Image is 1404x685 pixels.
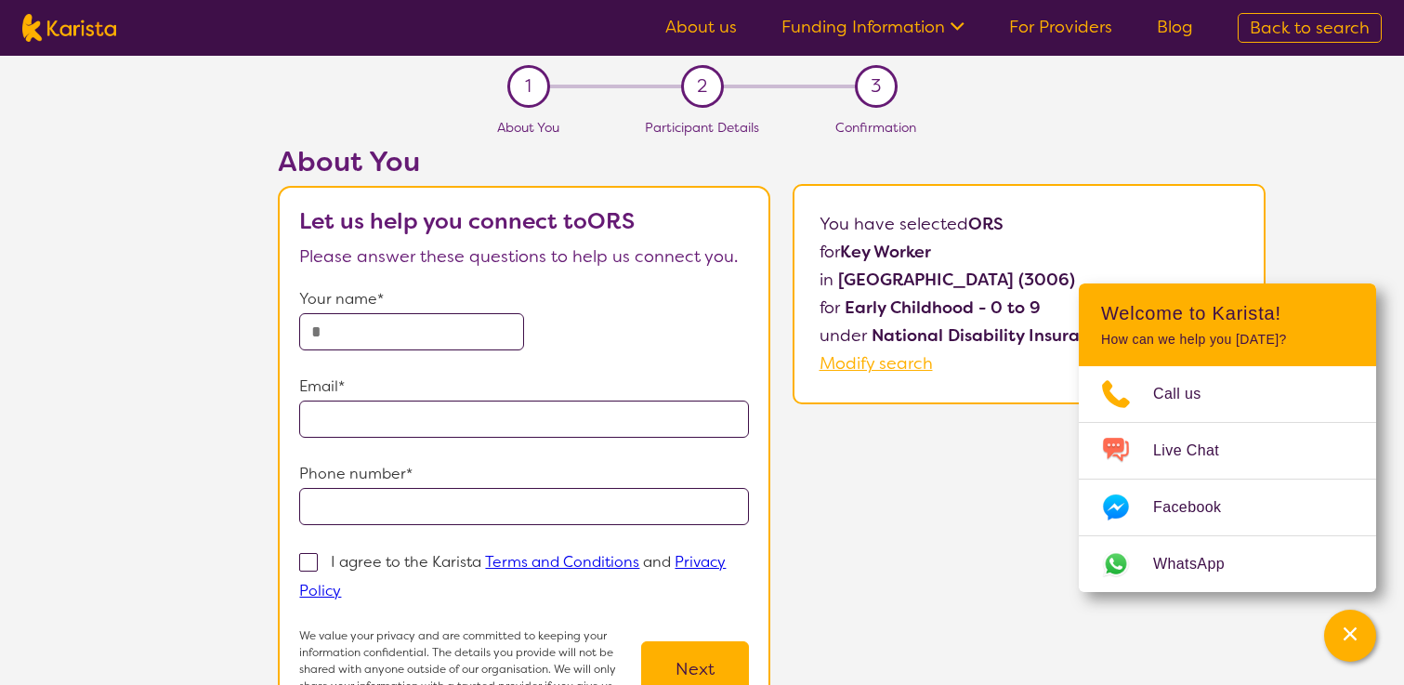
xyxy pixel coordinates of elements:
p: in [820,266,1240,294]
b: Key Worker [840,241,931,263]
a: Back to search [1238,13,1382,43]
h2: Welcome to Karista! [1101,302,1354,324]
h2: About You [278,145,770,178]
a: About us [665,16,737,38]
p: Phone number* [299,460,749,488]
p: under . [820,322,1240,349]
span: Participant Details [645,119,759,136]
img: Karista logo [22,14,116,42]
b: ORS [968,213,1004,235]
span: Confirmation [835,119,916,136]
button: Channel Menu [1324,610,1376,662]
a: Funding Information [781,16,964,38]
a: Web link opens in a new tab. [1079,536,1376,592]
div: Channel Menu [1079,283,1376,592]
p: for [820,238,1240,266]
ul: Choose channel [1079,366,1376,592]
p: I agree to the Karista and [299,552,726,600]
b: Let us help you connect to ORS [299,206,635,236]
p: Email* [299,373,749,401]
span: WhatsApp [1153,550,1247,578]
p: You have selected [820,210,1240,377]
b: National Disability Insurance Scheme (NDIS) [872,324,1236,347]
a: Modify search [820,352,933,375]
a: For Providers [1009,16,1112,38]
p: How can we help you [DATE]? [1101,332,1354,348]
b: Early Childhood - 0 to 9 [845,296,1041,319]
b: [GEOGRAPHIC_DATA] (3006) [838,269,1075,291]
p: Your name* [299,285,749,313]
a: Terms and Conditions [485,552,639,572]
a: Blog [1157,16,1193,38]
span: 1 [525,72,531,100]
span: 2 [697,72,707,100]
span: Live Chat [1153,437,1241,465]
span: 3 [871,72,881,100]
p: for [820,294,1240,322]
p: Please answer these questions to help us connect you. [299,243,749,270]
span: Call us [1153,380,1224,408]
span: Facebook [1153,494,1243,521]
span: About You [497,119,559,136]
span: Back to search [1250,17,1370,39]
